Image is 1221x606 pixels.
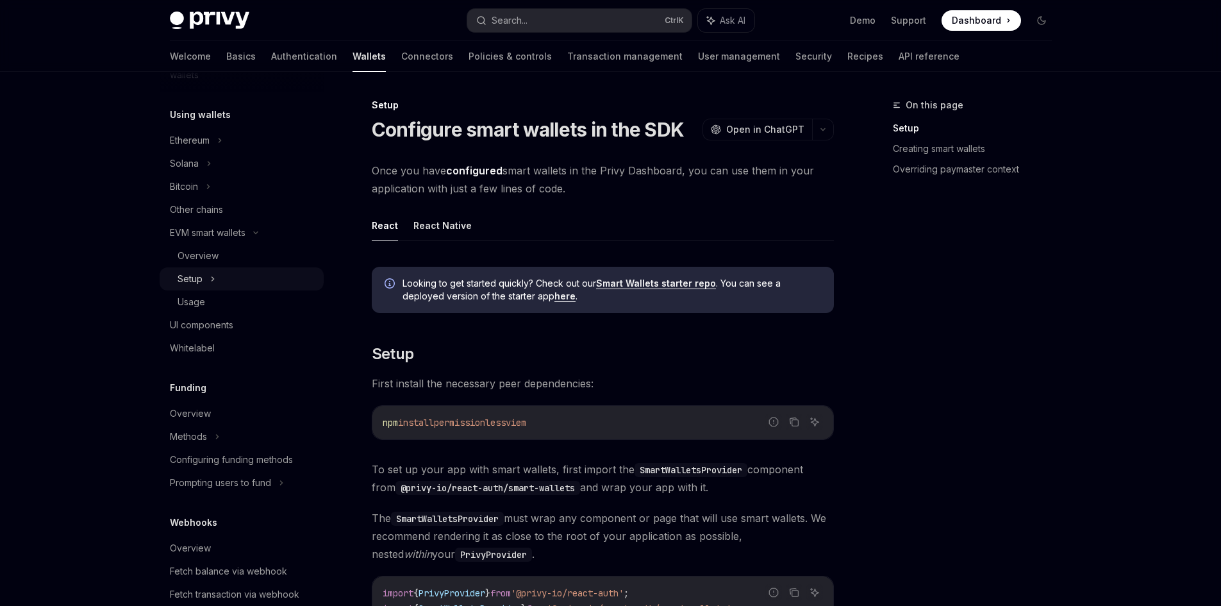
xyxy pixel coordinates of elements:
[160,560,324,583] a: Fetch balance via webhook
[160,402,324,425] a: Overview
[170,156,199,171] div: Solana
[385,278,397,291] svg: Info
[226,41,256,72] a: Basics
[383,587,413,599] span: import
[160,314,324,337] a: UI components
[906,97,963,113] span: On this page
[160,448,324,471] a: Configuring funding methods
[170,41,211,72] a: Welcome
[403,277,821,303] span: Looking to get started quickly? Check out our . You can see a deployed version of the starter app .
[635,463,747,477] code: SmartWalletsProvider
[795,41,832,72] a: Security
[720,14,745,27] span: Ask AI
[765,584,782,601] button: Report incorrect code
[170,475,271,491] div: Prompting users to fund
[434,417,506,428] span: permissionless
[401,41,453,72] a: Connectors
[160,290,324,314] a: Usage
[391,512,504,526] code: SmartWalletsProvider
[806,414,823,430] button: Ask AI
[170,541,211,556] div: Overview
[455,548,532,562] code: PrivyProvider
[372,210,398,240] button: React
[170,515,217,530] h5: Webhooks
[624,587,629,599] span: ;
[372,375,834,392] span: First install the necessary peer dependencies:
[786,414,802,430] button: Copy the contents from the code block
[170,179,198,194] div: Bitcoin
[847,41,883,72] a: Recipes
[893,159,1062,180] a: Overriding paymaster context
[170,564,287,579] div: Fetch balance via webhook
[511,587,624,599] span: '@privy-io/react-auth'
[170,225,245,240] div: EVM smart wallets
[404,548,432,560] em: within
[702,119,812,140] button: Open in ChatGPT
[698,9,754,32] button: Ask AI
[413,587,419,599] span: {
[383,417,398,428] span: npm
[395,481,580,495] code: @privy-io/react-auth/smart-wallets
[806,584,823,601] button: Ask AI
[786,584,802,601] button: Copy the contents from the code block
[372,509,834,563] span: The must wrap any component or page that will use smart wallets. We recommend rendering it as clo...
[490,587,511,599] span: from
[170,380,206,396] h5: Funding
[942,10,1021,31] a: Dashboard
[419,587,485,599] span: PrivyProvider
[372,344,414,364] span: Setup
[170,429,207,444] div: Methods
[271,41,337,72] a: Authentication
[398,417,434,428] span: install
[372,118,685,141] h1: Configure smart wallets in the SDK
[485,587,490,599] span: }
[952,14,1001,27] span: Dashboard
[850,14,876,27] a: Demo
[160,583,324,606] a: Fetch transaction via webhook
[467,9,692,32] button: Search...CtrlK
[170,12,249,29] img: dark logo
[170,341,215,356] div: Whitelabel
[170,107,231,122] h5: Using wallets
[170,317,233,333] div: UI components
[170,133,210,148] div: Ethereum
[170,406,211,421] div: Overview
[372,99,834,112] div: Setup
[160,244,324,267] a: Overview
[170,587,299,602] div: Fetch transaction via webhook
[567,41,683,72] a: Transaction management
[665,15,684,26] span: Ctrl K
[765,414,782,430] button: Report incorrect code
[372,162,834,198] span: Once you have smart wallets in the Privy Dashboard, you can use them in your application with jus...
[893,139,1062,159] a: Creating smart wallets
[891,14,926,27] a: Support
[170,202,223,217] div: Other chains
[178,271,203,287] div: Setup
[160,198,324,221] a: Other chains
[899,41,959,72] a: API reference
[1031,10,1052,31] button: Toggle dark mode
[698,41,780,72] a: User management
[178,294,205,310] div: Usage
[413,210,472,240] button: React Native
[160,537,324,560] a: Overview
[353,41,386,72] a: Wallets
[469,41,552,72] a: Policies & controls
[446,164,503,178] a: configured
[893,118,1062,139] a: Setup
[554,290,576,302] a: here
[492,13,527,28] div: Search...
[596,278,716,289] a: Smart Wallets starter repo
[506,417,526,428] span: viem
[372,460,834,496] span: To set up your app with smart wallets, first import the component from and wrap your app with it.
[178,248,219,264] div: Overview
[170,452,293,467] div: Configuring funding methods
[726,123,804,136] span: Open in ChatGPT
[160,337,324,360] a: Whitelabel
